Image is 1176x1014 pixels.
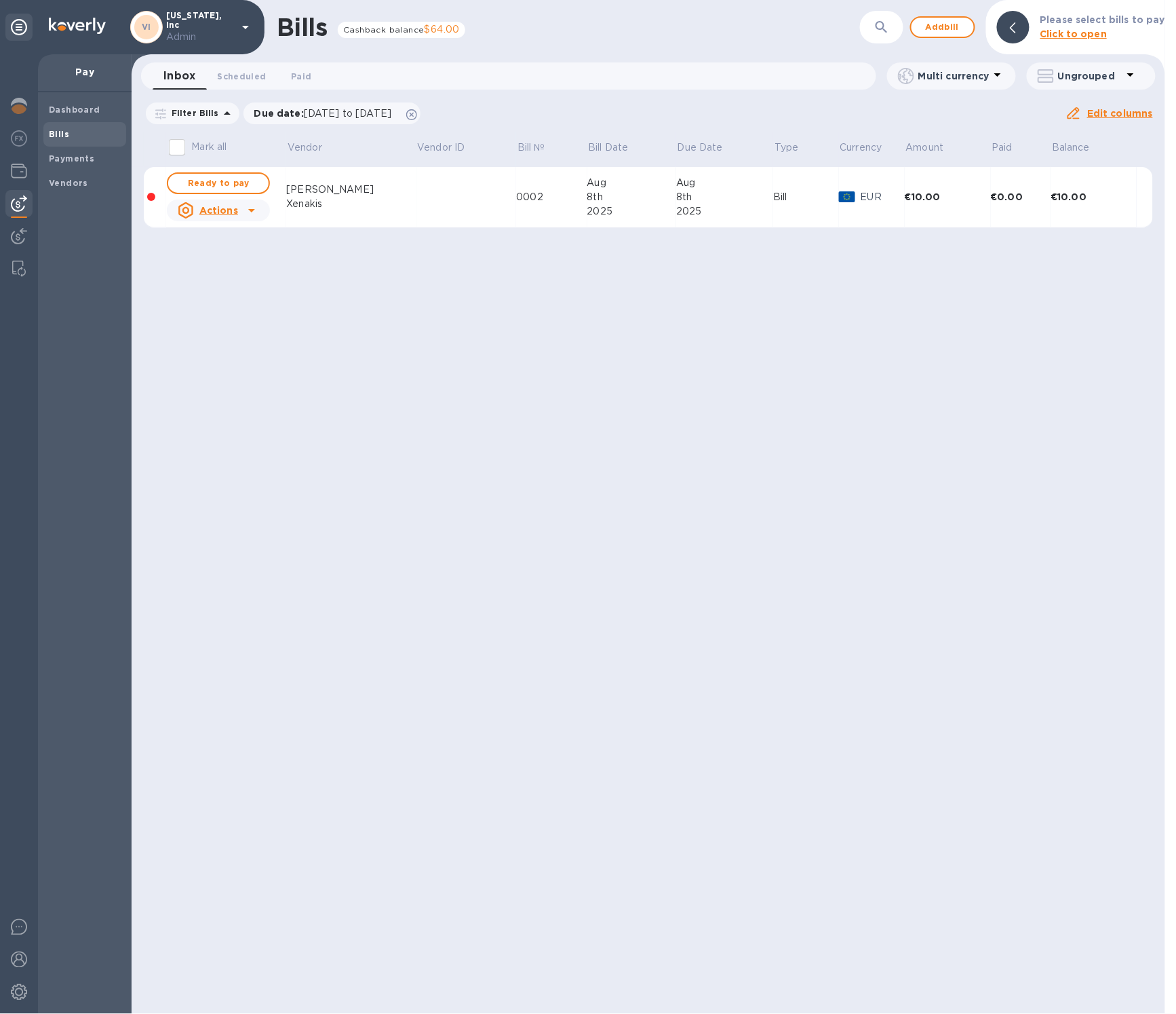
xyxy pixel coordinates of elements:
[166,11,234,44] p: [US_STATE], Inc
[167,172,270,194] button: Ready to pay
[676,204,773,219] div: 2025
[11,130,27,147] img: Foreign exchange
[343,24,424,35] span: Cashback balance
[1087,108,1153,119] u: Edit columns
[906,140,962,155] span: Amount
[417,140,482,155] span: Vendor ID
[11,163,27,179] img: Wallets
[417,140,465,155] p: Vendor ID
[516,190,587,204] div: 0002
[775,140,817,155] span: Type
[1052,140,1090,155] p: Balance
[676,190,773,204] div: 8th
[199,205,238,216] u: Actions
[304,108,391,119] span: [DATE] to [DATE]
[166,30,234,44] p: Admin
[191,140,227,154] p: Mark all
[587,176,677,190] div: Aug
[918,69,989,83] p: Multi currency
[49,178,88,188] b: Vendors
[773,190,838,204] div: Bill
[5,14,33,41] div: Unpin categories
[291,69,311,83] span: Paid
[676,176,773,190] div: Aug
[286,183,416,197] div: [PERSON_NAME]
[166,107,219,119] p: Filter Bills
[49,18,106,34] img: Logo
[142,22,151,32] b: VI
[243,102,421,124] div: Due date:[DATE] to [DATE]
[1040,29,1108,39] b: Click to open
[49,105,100,115] b: Dashboard
[517,140,545,155] p: Bill №
[49,65,121,79] p: Pay
[840,140,882,155] p: Currency
[992,140,1030,155] span: Paid
[991,190,1051,204] div: €0.00
[588,140,646,155] span: Bill Date
[922,19,963,35] span: Add bill
[179,175,258,191] span: Ready to pay
[49,153,94,164] b: Payments
[906,140,944,155] p: Amount
[163,67,195,86] span: Inbox
[910,16,975,38] button: Addbill
[587,204,677,219] div: 2025
[254,107,399,120] p: Due date :
[678,140,741,155] span: Due Date
[588,140,628,155] p: Bill Date
[277,13,327,41] h1: Bills
[1040,14,1165,25] b: Please select bills to pay
[425,24,460,35] span: $64.00
[217,69,266,83] span: Scheduled
[678,140,723,155] p: Due Date
[1052,140,1108,155] span: Balance
[288,140,322,155] p: Vendor
[775,140,799,155] p: Type
[517,140,563,155] span: Bill №
[1051,190,1137,204] div: €10.00
[587,190,677,204] div: 8th
[286,197,416,211] div: Xenakis
[992,140,1013,155] p: Paid
[288,140,340,155] span: Vendor
[861,190,905,204] p: EUR
[49,129,69,139] b: Bills
[1058,69,1122,83] p: Ungrouped
[905,190,991,204] div: €10.00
